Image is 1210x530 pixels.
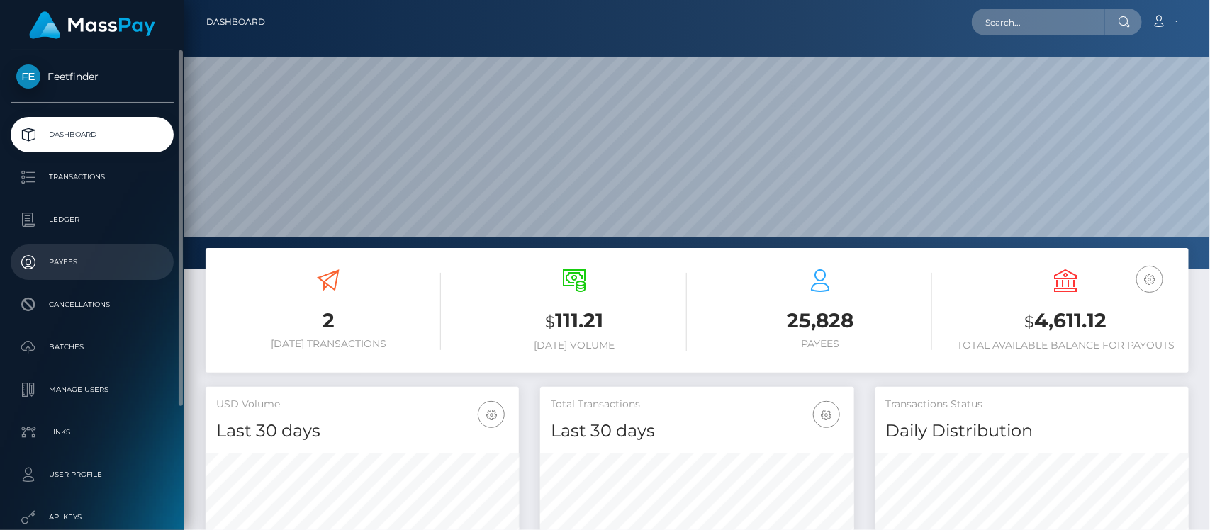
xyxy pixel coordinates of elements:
[29,11,155,39] img: MassPay Logo
[11,287,174,322] a: Cancellations
[16,379,168,400] p: Manage Users
[216,419,508,444] h4: Last 30 days
[886,419,1178,444] h4: Daily Distribution
[16,294,168,315] p: Cancellations
[953,339,1178,351] h6: Total Available Balance for Payouts
[16,64,40,89] img: Feetfinder
[16,507,168,528] p: API Keys
[16,422,168,443] p: Links
[11,117,174,152] a: Dashboard
[216,338,441,350] h6: [DATE] Transactions
[216,307,441,334] h3: 2
[206,7,265,37] a: Dashboard
[972,9,1105,35] input: Search...
[11,159,174,195] a: Transactions
[11,244,174,280] a: Payees
[708,338,933,350] h6: Payees
[16,337,168,358] p: Batches
[16,124,168,145] p: Dashboard
[886,397,1178,412] h5: Transactions Status
[708,307,933,334] h3: 25,828
[11,372,174,407] a: Manage Users
[11,202,174,237] a: Ledger
[953,307,1178,336] h3: 4,611.12
[216,397,508,412] h5: USD Volume
[1025,312,1035,332] small: $
[11,329,174,365] a: Batches
[16,209,168,230] p: Ledger
[551,397,843,412] h5: Total Transactions
[551,419,843,444] h4: Last 30 days
[462,339,687,351] h6: [DATE] Volume
[16,464,168,485] p: User Profile
[462,307,687,336] h3: 111.21
[545,312,555,332] small: $
[11,457,174,492] a: User Profile
[16,167,168,188] p: Transactions
[11,415,174,450] a: Links
[11,70,174,83] span: Feetfinder
[16,252,168,273] p: Payees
